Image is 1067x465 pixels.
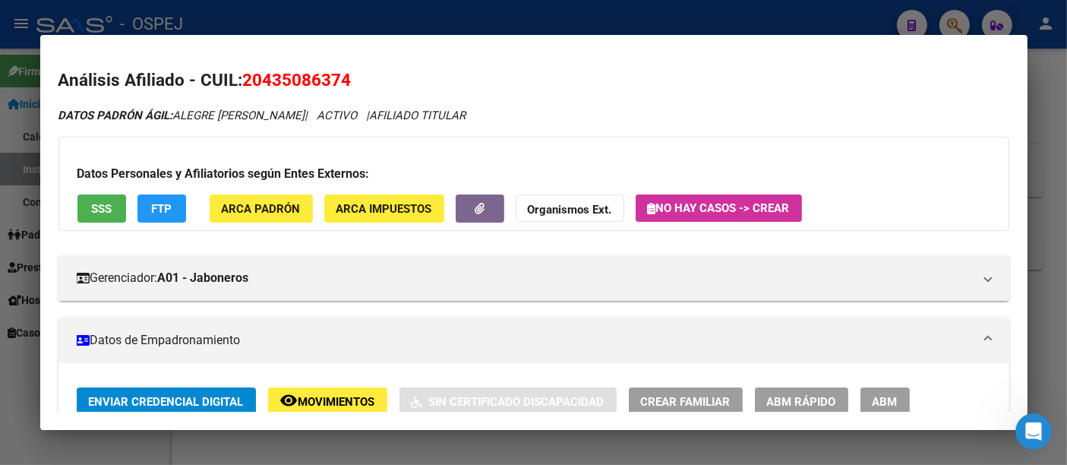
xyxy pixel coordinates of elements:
mat-expansion-panel-header: Datos de Empadronamiento [58,318,1009,363]
strong: Organismos Ext. [528,203,612,217]
span: SSS [91,202,112,216]
i: | ACTIVO | [58,109,466,122]
span: ABM Rápido [767,395,836,409]
button: Organismos Ext. [516,195,624,223]
button: Enviar Credencial Digital [77,387,256,416]
mat-expansion-panel-header: Gerenciador:A01 - Jaboneros [58,255,1009,301]
span: ABM [873,395,898,409]
span: Movimientos [298,395,375,409]
span: AFILIADO TITULAR [370,109,466,122]
span: Enviar Credencial Digital [89,395,244,409]
span: ARCA Impuestos [336,202,432,216]
button: ARCA Padrón [210,195,313,223]
span: FTP [151,202,172,216]
button: ARCA Impuestos [324,195,444,223]
button: Movimientos [268,387,387,416]
button: ABM Rápido [755,387,848,416]
span: No hay casos -> Crear [648,201,790,215]
h3: Datos Personales y Afiliatorios según Entes Externos: [77,165,990,183]
h2: Análisis Afiliado - CUIL: [58,68,1009,93]
span: 20435086374 [243,70,352,90]
iframe: Intercom live chat [1015,413,1052,450]
span: Crear Familiar [641,395,731,409]
strong: DATOS PADRÓN ÁGIL: [58,109,173,122]
strong: A01 - Jaboneros [158,269,249,287]
span: ARCA Padrón [222,202,301,216]
button: Crear Familiar [629,387,743,416]
span: Sin Certificado Discapacidad [429,395,605,409]
button: FTP [137,195,186,223]
mat-panel-title: Gerenciador: [77,269,973,287]
button: ABM [860,387,910,416]
span: ALEGRE [PERSON_NAME] [58,109,305,122]
button: Sin Certificado Discapacidad [399,387,617,416]
button: No hay casos -> Crear [636,195,802,222]
button: SSS [77,195,126,223]
mat-icon: remove_red_eye [280,391,298,410]
mat-panel-title: Datos de Empadronamiento [77,331,973,350]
